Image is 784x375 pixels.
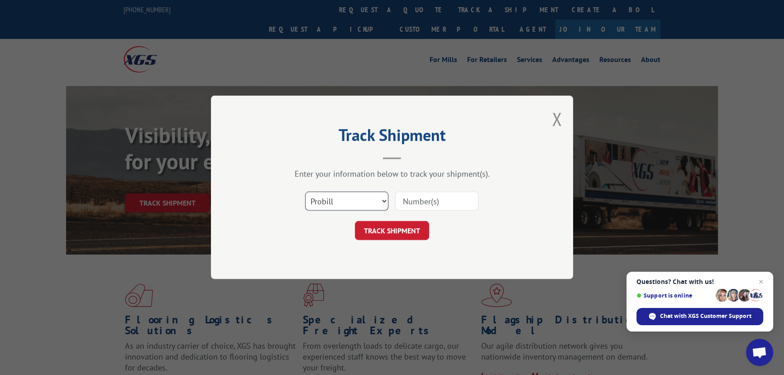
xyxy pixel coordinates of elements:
h2: Track Shipment [256,129,528,146]
span: Support is online [636,292,712,299]
span: Questions? Chat with us! [636,278,763,285]
span: Chat with XGS Customer Support [660,312,751,320]
div: Chat with XGS Customer Support [636,308,763,325]
button: TRACK SHIPMENT [355,221,429,240]
input: Number(s) [395,192,478,211]
span: Close chat [755,276,766,287]
div: Open chat [746,339,773,366]
button: Close modal [552,107,562,131]
div: Enter your information below to track your shipment(s). [256,169,528,179]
